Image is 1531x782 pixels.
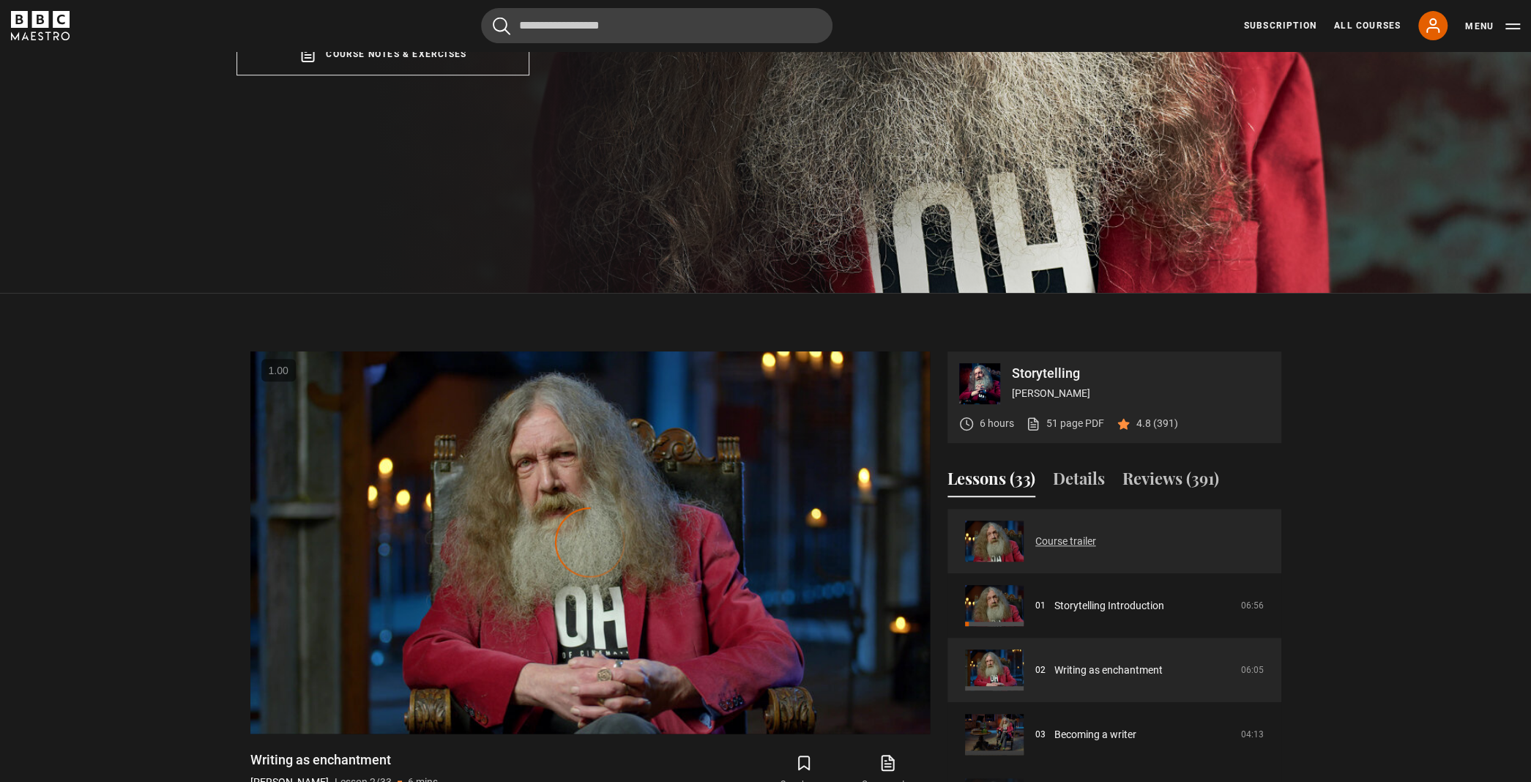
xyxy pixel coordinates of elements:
p: 6 hours [980,416,1014,431]
button: Submit the search query [493,17,510,35]
a: All Courses [1334,19,1401,32]
svg: BBC Maestro [11,11,70,40]
a: Storytelling Introduction [1054,598,1164,614]
a: Course notes & exercises [236,33,529,75]
input: Search [481,8,832,43]
a: Course trailer [1035,534,1096,549]
a: Becoming a writer [1054,727,1136,742]
a: 51 page PDF [1026,416,1104,431]
button: Reviews (391) [1122,466,1219,497]
a: Subscription [1244,19,1316,32]
button: Lessons (33) [947,466,1035,497]
p: Storytelling [1012,367,1270,380]
p: 4.8 (391) [1136,416,1178,431]
video-js: Video Player [250,351,930,734]
a: Writing as enchantment [1054,663,1163,678]
p: [PERSON_NAME] [1012,386,1270,401]
button: Toggle navigation [1465,19,1520,34]
button: Details [1053,466,1105,497]
h1: Writing as enchantment [250,751,438,769]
